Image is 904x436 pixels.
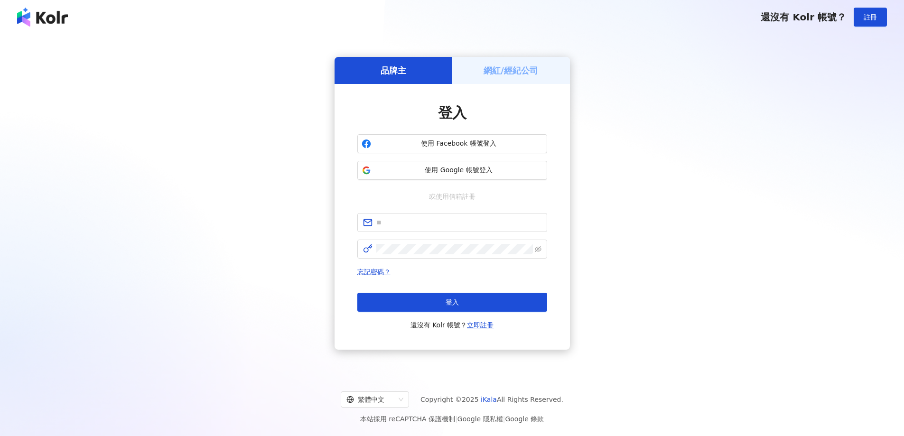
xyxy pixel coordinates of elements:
[375,139,543,148] span: 使用 Facebook 帳號登入
[17,8,68,27] img: logo
[357,134,547,153] button: 使用 Facebook 帳號登入
[346,392,395,407] div: 繁體中文
[360,413,544,425] span: 本站採用 reCAPTCHA 保護機制
[375,166,543,175] span: 使用 Google 帳號登入
[535,246,541,252] span: eye-invisible
[484,65,538,76] h5: 網紅/經紀公司
[761,11,846,23] span: 還沒有 Kolr 帳號？
[455,415,457,423] span: |
[864,13,877,21] span: 註冊
[457,415,503,423] a: Google 隱私權
[420,394,563,405] span: Copyright © 2025 All Rights Reserved.
[467,321,494,329] a: 立即註冊
[357,293,547,312] button: 登入
[481,396,497,403] a: iKala
[503,415,505,423] span: |
[505,415,544,423] a: Google 條款
[357,268,391,276] a: 忘記密碼？
[422,191,482,202] span: 或使用信箱註冊
[854,8,887,27] button: 註冊
[381,65,406,76] h5: 品牌主
[357,161,547,180] button: 使用 Google 帳號登入
[410,319,494,331] span: 還沒有 Kolr 帳號？
[438,104,466,121] span: 登入
[446,298,459,306] span: 登入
